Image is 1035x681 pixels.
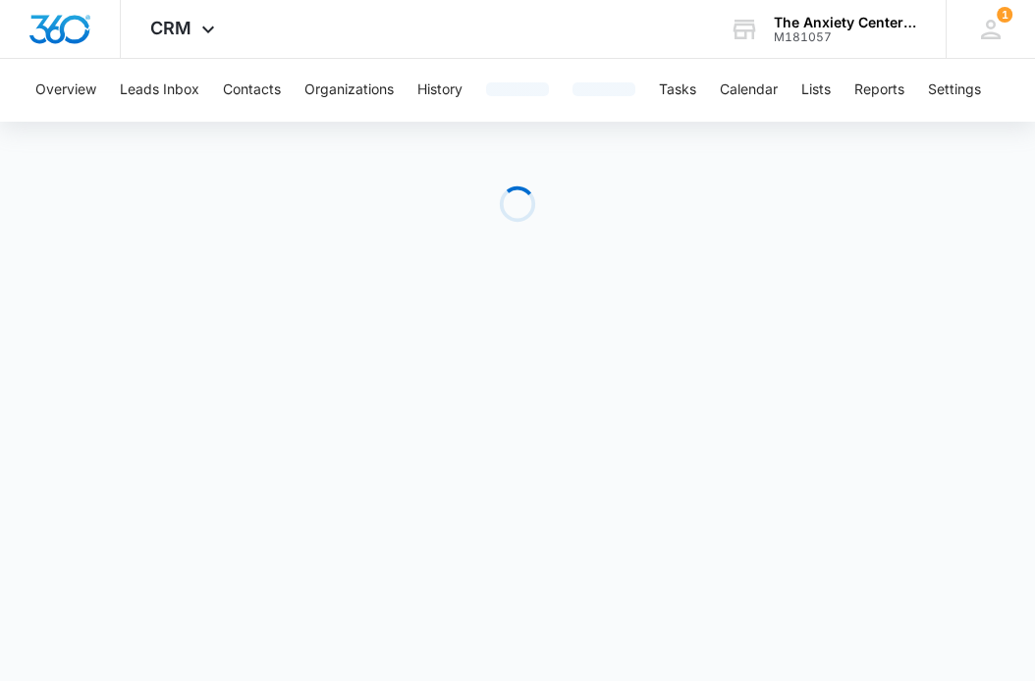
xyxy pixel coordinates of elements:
div: account id [774,30,917,44]
button: Organizations [304,59,394,122]
button: Overview [35,59,96,122]
span: 1 [997,7,1012,23]
div: notifications count [997,7,1012,23]
button: History [417,59,463,122]
button: Reports [854,59,904,122]
button: Contacts [223,59,281,122]
button: Lists [801,59,831,122]
div: account name [774,15,917,30]
span: CRM [150,18,191,38]
button: Tasks [659,59,696,122]
button: Settings [928,59,981,122]
button: Calendar [720,59,778,122]
button: Leads Inbox [120,59,199,122]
